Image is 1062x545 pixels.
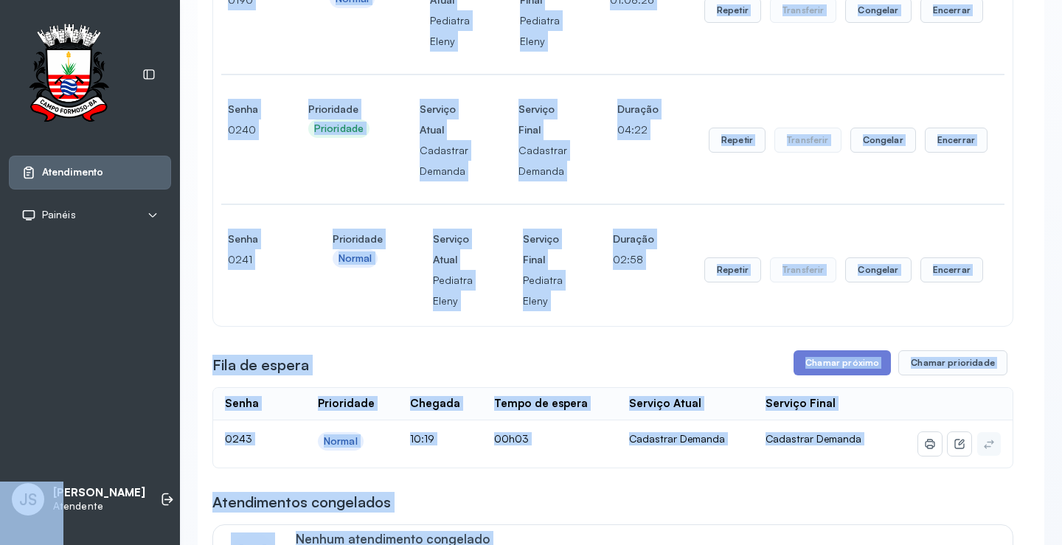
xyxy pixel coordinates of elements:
[212,355,309,375] h3: Fila de espera
[430,10,470,52] p: Pediatra Eleny
[42,209,76,221] span: Painéis
[225,432,252,445] span: 0243
[212,492,391,513] h3: Atendimentos congelados
[494,397,588,411] div: Tempo de espera
[410,432,434,445] span: 10:19
[324,435,358,448] div: Normal
[704,257,761,282] button: Repetir
[766,397,836,411] div: Serviço Final
[308,99,369,119] h4: Prioridade
[518,99,567,140] h4: Serviço Final
[228,249,282,270] p: 0241
[770,257,837,282] button: Transferir
[53,486,145,500] p: [PERSON_NAME]
[523,270,563,311] p: Pediatra Eleny
[42,166,103,178] span: Atendimento
[420,140,468,181] p: Cadastrar Demanda
[228,99,258,119] h4: Senha
[53,500,145,513] p: Atendente
[494,432,529,445] span: 00h03
[433,229,473,270] h4: Serviço Atual
[420,99,468,140] h4: Serviço Atual
[433,270,473,311] p: Pediatra Eleny
[518,140,567,181] p: Cadastrar Demanda
[766,432,861,445] span: Cadastrar Demanda
[339,252,372,265] div: Normal
[898,350,1007,375] button: Chamar prioridade
[314,122,364,135] div: Prioridade
[850,128,916,153] button: Congelar
[225,397,259,411] div: Senha
[774,128,841,153] button: Transferir
[925,128,988,153] button: Encerrar
[613,249,654,270] p: 02:58
[318,397,375,411] div: Prioridade
[523,229,563,270] h4: Serviço Final
[617,99,659,119] h4: Duração
[228,119,258,140] p: 0240
[629,432,743,445] div: Cadastrar Demanda
[410,397,460,411] div: Chegada
[920,257,983,282] button: Encerrar
[333,229,383,249] h4: Prioridade
[228,229,282,249] h4: Senha
[794,350,891,375] button: Chamar próximo
[613,229,654,249] h4: Duração
[709,128,766,153] button: Repetir
[629,397,701,411] div: Serviço Atual
[15,24,122,126] img: Logotipo do estabelecimento
[617,119,659,140] p: 04:22
[520,10,560,52] p: Pediatra Eleny
[21,165,159,180] a: Atendimento
[845,257,911,282] button: Congelar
